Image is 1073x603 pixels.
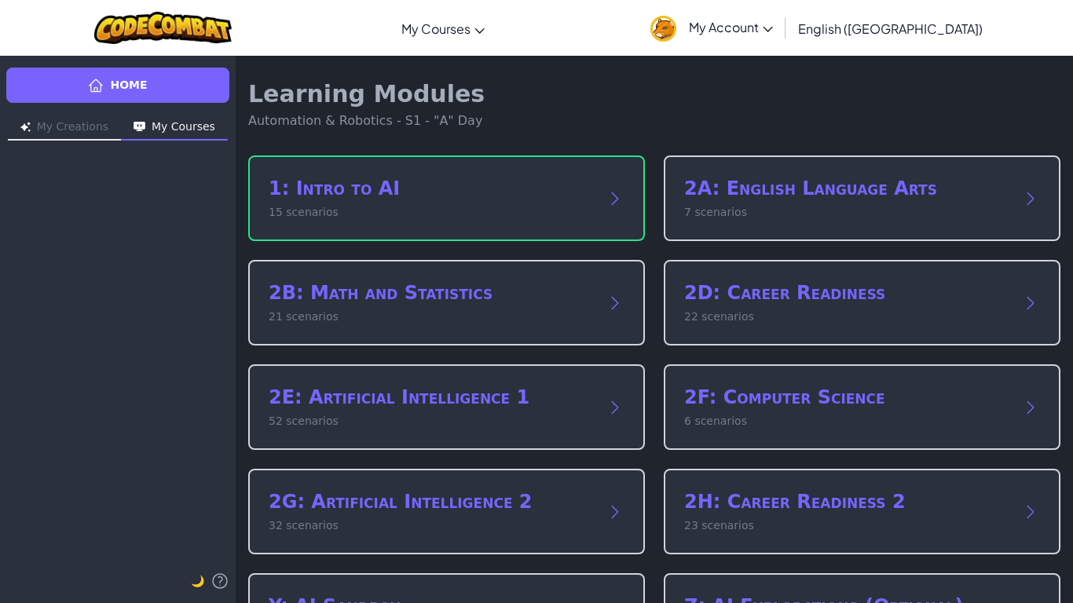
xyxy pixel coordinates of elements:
[684,309,1009,325] p: 22 scenarios
[269,204,593,221] p: 15 scenarios
[191,572,204,590] button: 🌙
[684,204,1009,221] p: 7 scenarios
[394,7,493,49] a: My Courses
[790,7,991,49] a: English ([GEOGRAPHIC_DATA])
[269,176,593,201] h2: 1: Intro to AI
[269,413,593,429] p: 52 scenarios
[6,68,229,103] a: Home
[684,413,1009,429] p: 6 scenarios
[134,122,145,132] img: Icon
[191,575,204,587] span: 🌙
[684,176,1009,201] h2: 2A: English Language Arts
[643,3,781,53] a: My Account
[110,77,147,93] span: Home
[269,517,593,534] p: 32 scenarios
[121,115,228,141] button: My Courses
[650,16,676,42] img: avatar
[94,12,232,44] img: CodeCombat logo
[401,20,471,37] span: My Courses
[8,115,121,141] button: My Creations
[684,489,1009,514] h2: 2H: Career Readiness 2
[248,80,485,108] h1: Learning Modules
[269,280,593,305] h2: 2B: Math and Statistics
[269,489,593,514] h2: 2G: Artificial Intelligence 2
[269,309,593,325] p: 21 scenarios
[684,385,1009,410] h2: 2F: Computer Science
[20,122,31,132] img: Icon
[248,111,485,130] p: Automation & Robotics - S1 - "A" Day
[684,280,1009,305] h2: 2D: Career Readiness
[689,19,773,35] span: My Account
[684,517,1009,534] p: 23 scenarios
[269,385,593,410] h2: 2E: Artificial Intelligence 1
[798,20,983,37] span: English ([GEOGRAPHIC_DATA])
